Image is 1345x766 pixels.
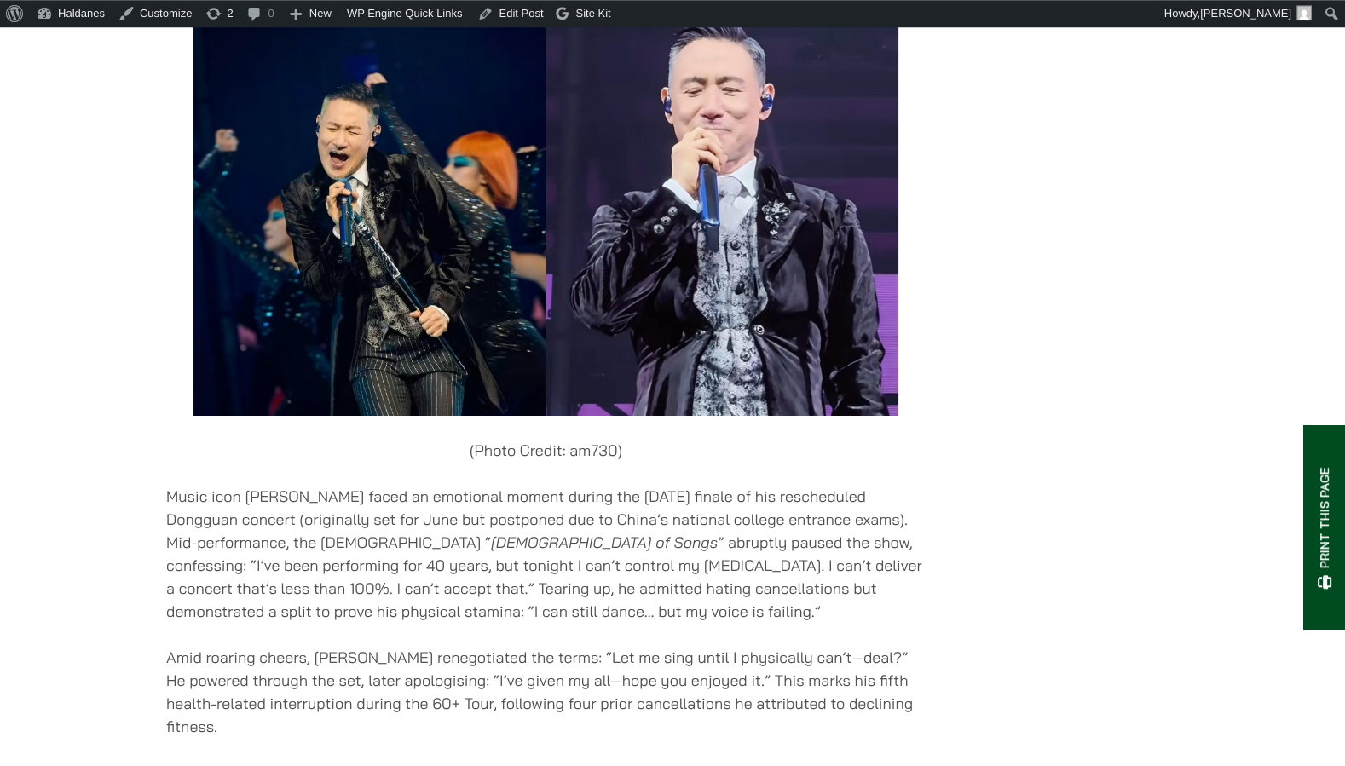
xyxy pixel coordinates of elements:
[1200,7,1291,20] span: [PERSON_NAME]
[166,485,926,623] p: Music icon [PERSON_NAME] faced an emotional moment during the [DATE] finale of his rescheduled Do...
[166,646,926,738] p: Amid roaring cheers, [PERSON_NAME] renegotiated the terms: “Let me sing until I physically can’t—...
[166,439,926,462] p: (Photo Credit: am730)
[575,7,610,20] span: Site Kit
[491,533,718,552] em: [DEMOGRAPHIC_DATA] of Songs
